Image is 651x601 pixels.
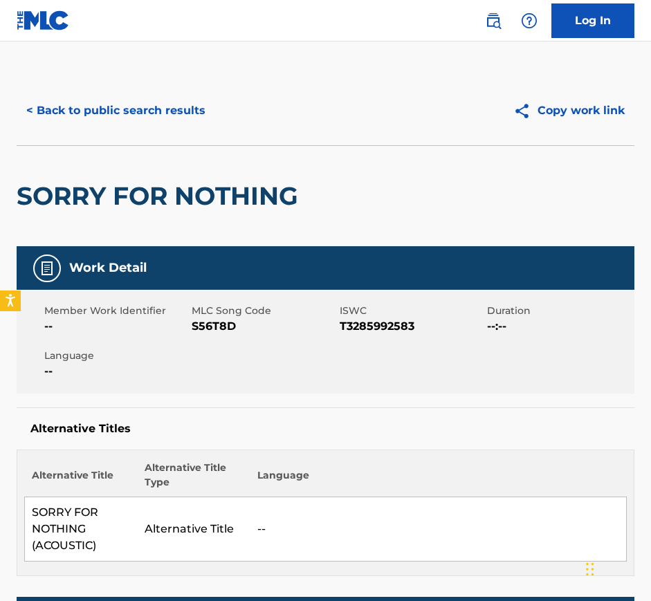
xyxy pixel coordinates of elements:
[138,461,250,497] th: Alternative Title Type
[487,304,631,318] span: Duration
[504,93,634,128] button: Copy work link
[192,318,336,335] span: S56T8D
[515,7,543,35] div: Help
[250,461,627,497] th: Language
[485,12,502,29] img: search
[44,363,188,380] span: --
[582,535,651,601] iframe: Chat Widget
[340,318,484,335] span: T3285992583
[487,318,631,335] span: --:--
[69,260,147,276] h5: Work Detail
[17,10,70,30] img: MLC Logo
[340,304,484,318] span: ISWC
[521,12,538,29] img: help
[513,102,538,120] img: Copy work link
[25,497,138,562] td: SORRY FOR NOTHING (ACOUSTIC)
[17,181,305,212] h2: SORRY FOR NOTHING
[192,304,336,318] span: MLC Song Code
[30,422,621,436] h5: Alternative Titles
[44,304,188,318] span: Member Work Identifier
[44,318,188,335] span: --
[25,461,138,497] th: Alternative Title
[479,7,507,35] a: Public Search
[586,548,594,590] div: Drag
[551,3,634,38] a: Log In
[250,497,627,562] td: --
[17,93,215,128] button: < Back to public search results
[44,349,188,363] span: Language
[138,497,250,562] td: Alternative Title
[39,260,55,277] img: Work Detail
